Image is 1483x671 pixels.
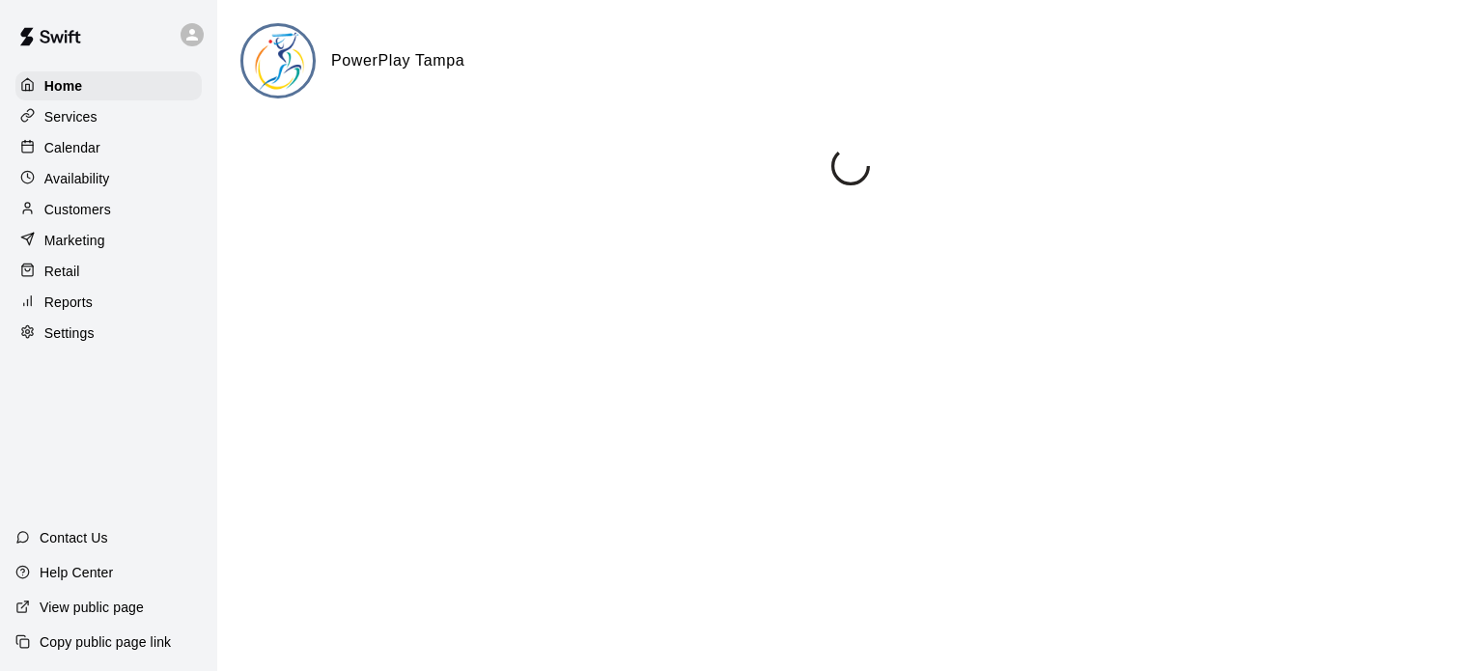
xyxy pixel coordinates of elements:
[44,200,111,219] p: Customers
[44,169,110,188] p: Availability
[15,102,202,131] a: Services
[15,319,202,348] a: Settings
[15,164,202,193] a: Availability
[44,323,95,343] p: Settings
[15,71,202,100] a: Home
[15,288,202,317] a: Reports
[44,293,93,312] p: Reports
[15,133,202,162] a: Calendar
[40,563,113,582] p: Help Center
[40,632,171,652] p: Copy public page link
[40,598,144,617] p: View public page
[44,231,105,250] p: Marketing
[40,528,108,547] p: Contact Us
[44,262,80,281] p: Retail
[15,195,202,224] a: Customers
[44,76,83,96] p: Home
[44,138,100,157] p: Calendar
[15,226,202,255] a: Marketing
[15,257,202,286] a: Retail
[243,26,316,98] img: PowerPlay Tampa logo
[44,107,98,126] p: Services
[331,48,464,73] h6: PowerPlay Tampa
